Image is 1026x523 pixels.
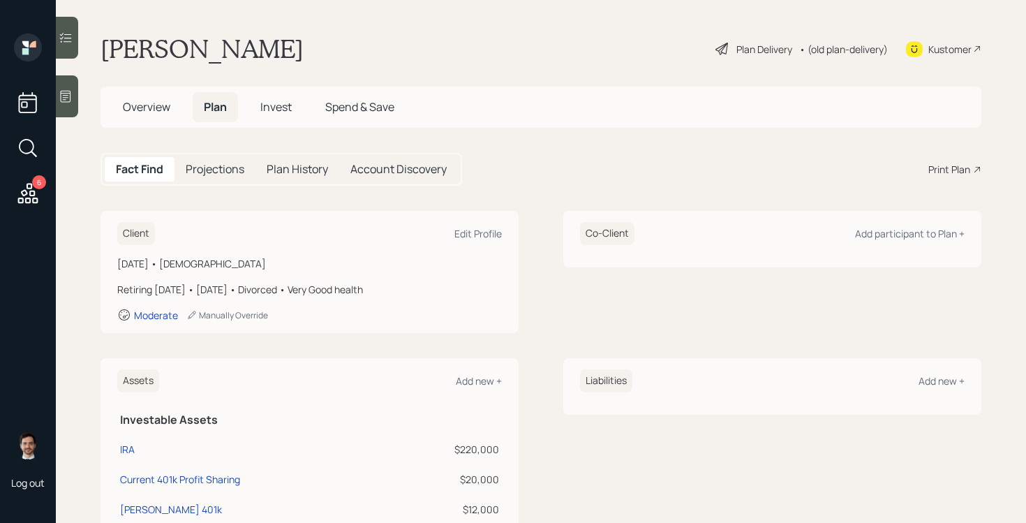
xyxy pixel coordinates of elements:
img: jonah-coleman-headshot.png [14,432,42,459]
div: IRA [120,442,135,457]
span: Plan [204,99,227,115]
div: Moderate [134,309,178,322]
div: • (old plan-delivery) [799,42,888,57]
h1: [PERSON_NAME] [101,34,304,64]
div: $20,000 [395,472,499,487]
h5: Projections [186,163,244,176]
div: $12,000 [395,502,499,517]
span: Invest [260,99,292,115]
div: Add new + [456,374,502,388]
h5: Fact Find [116,163,163,176]
div: Current 401k Profit Sharing [120,472,240,487]
div: [DATE] • [DEMOGRAPHIC_DATA] [117,256,502,271]
div: Kustomer [928,42,972,57]
div: $220,000 [395,442,499,457]
div: Add new + [919,374,965,388]
h6: Liabilities [580,369,632,392]
div: Retiring [DATE] • [DATE] • Divorced • Very Good health [117,282,502,297]
h6: Assets [117,369,159,392]
div: Manually Override [186,309,268,321]
div: 6 [32,175,46,189]
div: Print Plan [928,162,970,177]
div: [PERSON_NAME] 401k [120,502,222,517]
div: Edit Profile [454,227,502,240]
span: Spend & Save [325,99,394,115]
div: Add participant to Plan + [855,227,965,240]
h6: Co-Client [580,222,634,245]
h5: Investable Assets [120,413,499,427]
div: Plan Delivery [736,42,792,57]
h5: Plan History [267,163,328,176]
div: Log out [11,476,45,489]
span: Overview [123,99,170,115]
h5: Account Discovery [350,163,447,176]
h6: Client [117,222,155,245]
